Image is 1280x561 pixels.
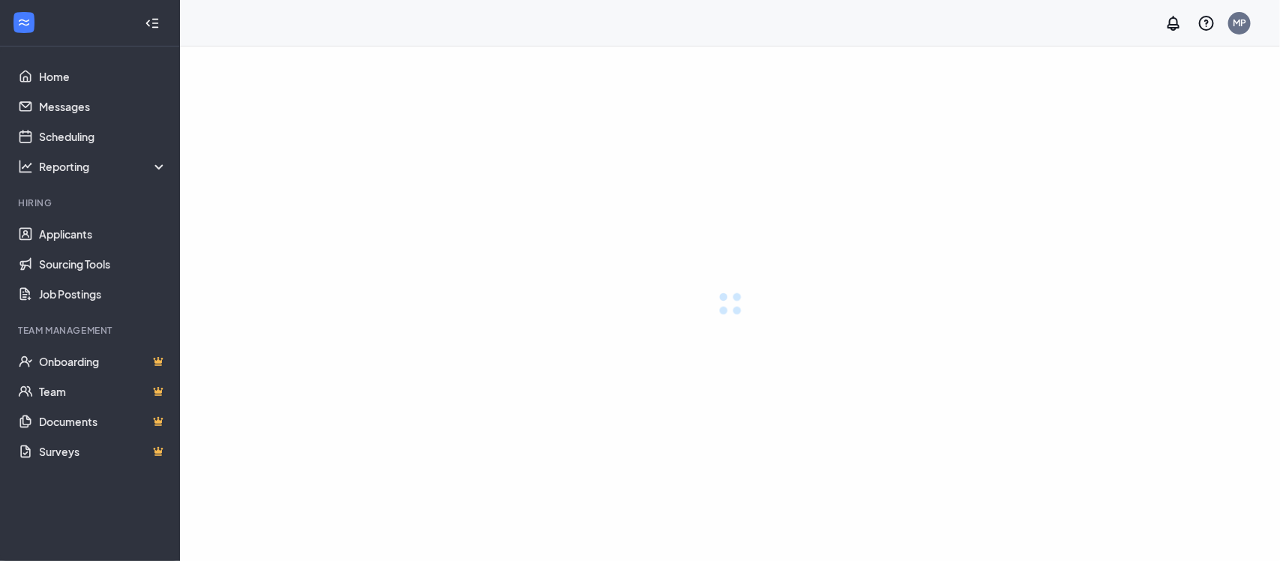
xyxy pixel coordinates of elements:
div: MP [1233,16,1246,29]
a: TeamCrown [39,376,167,406]
a: Sourcing Tools [39,249,167,279]
svg: Notifications [1165,14,1183,32]
a: Messages [39,91,167,121]
svg: Analysis [18,159,33,174]
a: OnboardingCrown [39,346,167,376]
a: Applicants [39,219,167,249]
a: Job Postings [39,279,167,309]
div: Hiring [18,196,164,209]
div: Team Management [18,324,164,337]
svg: Collapse [145,16,160,31]
a: DocumentsCrown [39,406,167,436]
svg: WorkstreamLogo [16,15,31,30]
a: Home [39,61,167,91]
svg: QuestionInfo [1198,14,1216,32]
a: Scheduling [39,121,167,151]
div: Reporting [39,159,168,174]
a: SurveysCrown [39,436,167,466]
